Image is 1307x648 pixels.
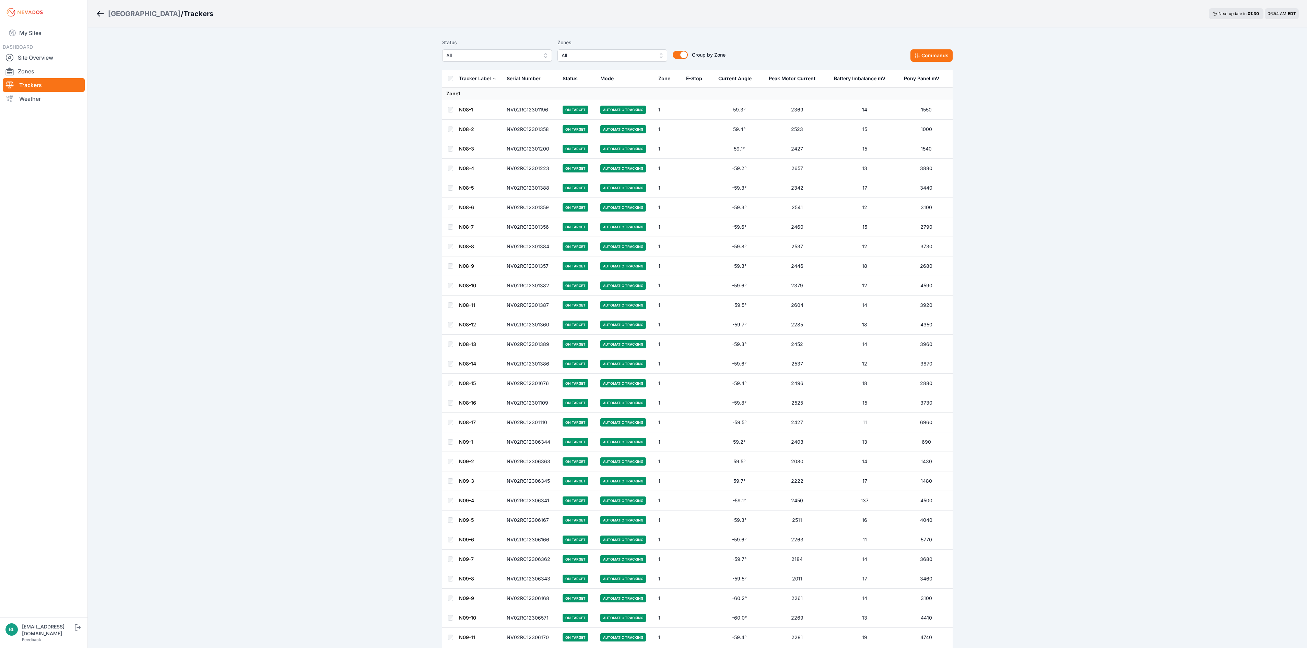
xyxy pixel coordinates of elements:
td: 1 [654,335,682,354]
span: Automatic Tracking [600,496,646,505]
td: 1 [654,276,682,296]
td: NV02RC12301387 [503,296,558,315]
td: NV02RC12306343 [503,569,558,589]
span: Automatic Tracking [600,145,646,153]
span: Automatic Tracking [600,242,646,251]
td: 4350 [900,315,953,335]
td: 59.1° [714,139,765,159]
td: 1 [654,120,682,139]
a: N08-8 [459,243,474,249]
td: 2011 [765,569,829,589]
td: NV02RC12301358 [503,120,558,139]
td: 13 [830,608,900,628]
td: NV02RC12301110 [503,413,558,432]
td: 1000 [900,120,953,139]
td: 1 [654,139,682,159]
span: On Target [563,438,588,446]
span: Automatic Tracking [600,594,646,602]
td: 2450 [765,491,829,511]
button: Pony Panel mV [904,70,945,87]
span: All [446,51,538,60]
a: N09-11 [459,634,475,640]
span: Automatic Tracking [600,457,646,466]
td: 1 [654,159,682,178]
td: NV02RC12306363 [503,452,558,471]
td: 2880 [900,374,953,393]
span: 06:54 AM [1268,11,1286,16]
button: Zone [658,70,676,87]
a: Site Overview [3,51,85,64]
span: Automatic Tracking [600,164,646,172]
a: N09-3 [459,478,474,484]
td: 1 [654,178,682,198]
td: NV02RC12301196 [503,100,558,120]
span: On Target [563,614,588,622]
td: NV02RC12301388 [503,178,558,198]
span: On Target [563,477,588,485]
td: 2537 [765,237,829,256]
td: 14 [830,100,900,120]
a: Weather [3,92,85,106]
span: Automatic Tracking [600,125,646,133]
td: 15 [830,139,900,159]
img: Nevados [5,7,44,18]
span: On Target [563,203,588,212]
a: N09-6 [459,537,474,542]
td: -59.4° [714,628,765,647]
td: NV02RC12306168 [503,589,558,608]
td: -59.2° [714,159,765,178]
td: -59.6° [714,217,765,237]
td: 13 [830,159,900,178]
td: 2680 [900,256,953,276]
td: 59.7° [714,471,765,491]
a: [GEOGRAPHIC_DATA] [108,9,181,19]
span: On Target [563,301,588,309]
span: On Target [563,106,588,114]
td: 4500 [900,491,953,511]
td: Zone 1 [442,87,953,100]
a: N08-16 [459,400,476,406]
span: On Target [563,496,588,505]
button: Status [563,70,583,87]
a: Zones [3,64,85,78]
td: NV02RC12301109 [503,393,558,413]
td: 3730 [900,237,953,256]
td: NV02RC12301200 [503,139,558,159]
span: On Target [563,418,588,427]
td: NV02RC12301223 [503,159,558,178]
td: NV02RC12306167 [503,511,558,530]
div: Peak Motor Current [769,75,815,82]
a: N08-7 [459,224,474,230]
td: -59.6° [714,354,765,374]
td: NV02RC12301676 [503,374,558,393]
span: Automatic Tracking [600,184,646,192]
td: 15 [830,217,900,237]
td: 19 [830,628,900,647]
td: NV02RC12301384 [503,237,558,256]
td: 1 [654,413,682,432]
td: -59.3° [714,256,765,276]
td: 1 [654,198,682,217]
label: Zones [557,38,667,47]
nav: Breadcrumb [96,5,213,23]
td: 1 [654,471,682,491]
td: 3920 [900,296,953,315]
div: Pony Panel mV [904,75,939,82]
div: [EMAIL_ADDRESS][DOMAIN_NAME] [22,623,73,637]
td: 2184 [765,550,829,569]
span: On Target [563,262,588,270]
a: N08-4 [459,165,474,171]
a: N09-1 [459,439,473,445]
td: 1 [654,100,682,120]
td: 2525 [765,393,829,413]
span: Automatic Tracking [600,516,646,524]
td: 1 [654,237,682,256]
td: 1 [654,530,682,550]
td: 1 [654,393,682,413]
td: NV02RC12301389 [503,335,558,354]
span: On Target [563,379,588,387]
button: All [442,49,552,62]
h3: Trackers [184,9,213,19]
td: 2511 [765,511,829,530]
